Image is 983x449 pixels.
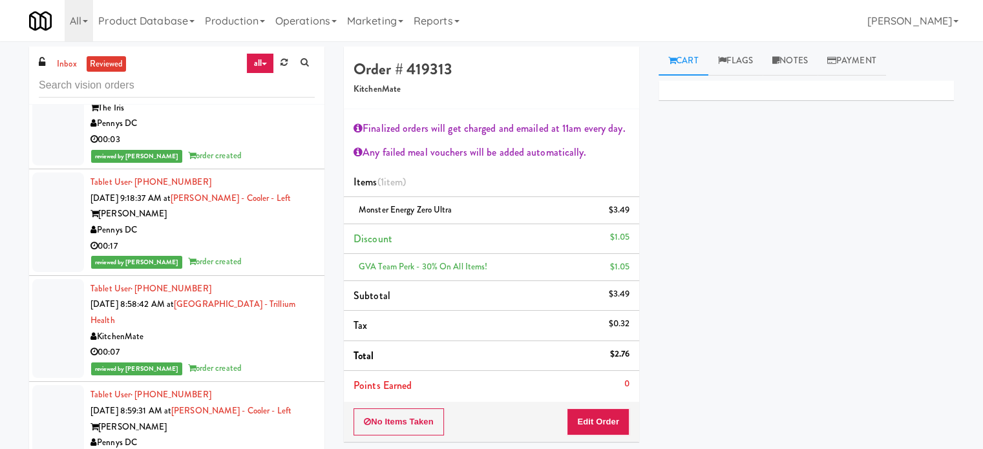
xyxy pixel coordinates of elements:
div: $3.49 [609,286,630,302]
div: The Iris [90,100,315,116]
li: Tablet User· [PHONE_NUMBER][DATE] 8:58:42 AM at[GEOGRAPHIC_DATA] - Trillium HealthKitchenMate00:0... [29,276,324,382]
li: Tablet User· [PHONE_NUMBER][DATE] 8:59:02 AM atThe Iris - Cooler - RightThe IrisPennys DC00:03rev... [29,63,324,170]
div: 00:07 [90,344,315,360]
div: $3.49 [609,202,630,218]
a: Tablet User· [PHONE_NUMBER] [90,176,211,188]
a: Notes [763,47,818,76]
span: Total [354,348,374,363]
span: · [PHONE_NUMBER] [131,282,211,295]
li: Tablet User· [PHONE_NUMBER][DATE] 9:18:37 AM at[PERSON_NAME] - Cooler - Left[PERSON_NAME]Pennys D... [29,169,324,276]
div: $1.05 [610,229,630,245]
div: $2.76 [610,346,630,362]
input: Search vision orders [39,74,315,98]
a: Payment [818,47,886,76]
a: inbox [54,56,80,72]
span: Discount [354,231,392,246]
span: (1 ) [377,174,407,189]
span: order created [188,362,242,374]
a: all [246,53,273,74]
div: $1.05 [610,259,630,275]
a: Tablet User· [PHONE_NUMBER] [90,388,211,401]
h4: Order # 419313 [354,61,629,78]
div: Pennys DC [90,116,315,132]
div: 00:17 [90,238,315,255]
a: Flags [708,47,763,76]
span: reviewed by [PERSON_NAME] [91,362,182,375]
h5: KitchenMate [354,85,629,94]
button: No Items Taken [354,408,444,435]
a: Cart [659,47,708,76]
span: Items [354,174,406,189]
span: reviewed by [PERSON_NAME] [91,256,182,269]
span: order created [188,149,242,162]
a: [GEOGRAPHIC_DATA] - Trillium Health [90,298,295,326]
span: reviewed by [PERSON_NAME] [91,150,182,163]
div: Any failed meal vouchers will be added automatically. [354,143,629,162]
span: Monster Energy Zero Ultra [359,204,452,216]
div: KitchenMate [90,329,315,345]
span: [DATE] 8:58:42 AM at [90,298,174,310]
button: Edit Order [567,408,629,435]
span: Subtotal [354,288,390,303]
div: Pennys DC [90,222,315,238]
a: Tablet User· [PHONE_NUMBER] [90,282,211,295]
span: GVA Team Perk - 30% on all items! [359,260,487,273]
div: 00:03 [90,132,315,148]
span: [DATE] 9:18:37 AM at [90,192,171,204]
span: Tax [354,318,367,333]
a: [PERSON_NAME] - Cooler - Left [171,192,291,204]
div: 0 [624,376,629,392]
a: reviewed [87,56,127,72]
div: [PERSON_NAME] [90,206,315,222]
span: order created [188,255,242,267]
span: [DATE] 8:59:31 AM at [90,404,171,417]
span: · [PHONE_NUMBER] [131,388,211,401]
ng-pluralize: item [384,174,403,189]
a: [PERSON_NAME] - Cooler - Left [171,404,291,417]
span: · [PHONE_NUMBER] [131,176,211,188]
div: Finalized orders will get charged and emailed at 11am every day. [354,119,629,138]
div: $0.32 [609,316,630,332]
div: [PERSON_NAME] [90,419,315,435]
span: Points Earned [354,378,412,393]
img: Micromart [29,10,52,32]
